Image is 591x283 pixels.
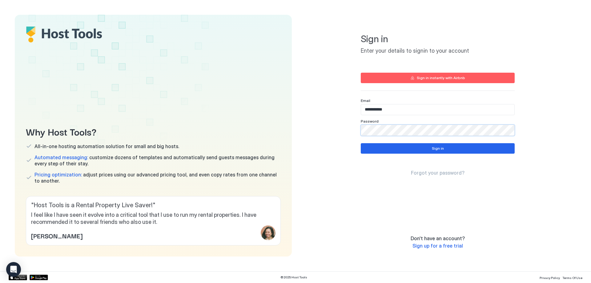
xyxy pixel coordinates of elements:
[9,275,27,280] a: App Store
[411,235,465,241] span: Don't have an account?
[26,124,281,138] span: Why Host Tools?
[31,231,82,240] span: [PERSON_NAME]
[361,119,379,123] span: Password
[361,125,514,135] input: Input Field
[562,276,582,280] span: Terms Of Use
[31,201,275,209] span: " Host Tools is a Rental Property Live Saver! "
[31,212,275,225] span: I feel like I have seen it evolve into a critical tool that I use to run my rental properties. I ...
[261,225,275,240] div: profile
[411,170,464,176] a: Forgot your password?
[6,262,21,277] div: Open Intercom Messenger
[30,275,48,280] a: Google Play Store
[540,274,560,281] a: Privacy Policy
[412,243,463,249] a: Sign up for a free trial
[34,143,179,149] span: All-in-one hosting automation solution for small and big hosts.
[361,98,370,103] span: Email
[34,154,281,167] span: customize dozens of templates and automatically send guests messages during every step of their s...
[361,104,514,115] input: Input Field
[34,172,281,184] span: adjust prices using our advanced pricing tool, and even copy rates from one channel to another.
[280,275,307,279] span: © 2025 Host Tools
[432,146,444,151] div: Sign in
[361,33,515,45] span: Sign in
[34,154,88,160] span: Automated messaging:
[361,47,515,55] span: Enter your details to signin to your account
[34,172,82,178] span: Pricing optimization:
[361,73,515,83] button: Sign in instantly with Airbnb
[417,75,465,81] div: Sign in instantly with Airbnb
[562,274,582,281] a: Terms Of Use
[361,143,515,154] button: Sign in
[540,276,560,280] span: Privacy Policy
